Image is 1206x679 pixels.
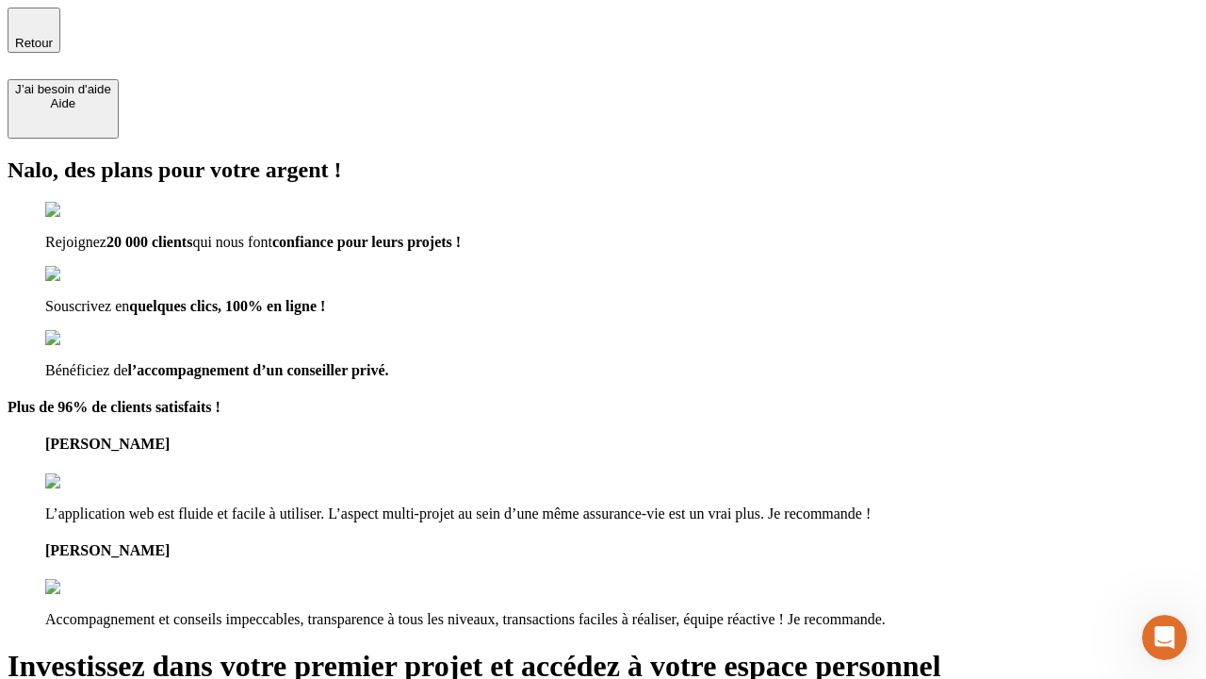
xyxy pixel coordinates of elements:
img: checkmark [45,202,126,219]
span: 20 000 clients [106,234,193,250]
p: Accompagnement et conseils impeccables, transparence à tous les niveaux, transactions faciles à r... [45,611,1198,628]
h2: Nalo, des plans pour votre argent ! [8,157,1198,183]
span: Bénéficiez de [45,362,128,378]
h4: [PERSON_NAME] [45,542,1198,559]
span: Retour [15,36,53,50]
span: confiance pour leurs projets ! [272,234,461,250]
img: checkmark [45,266,126,283]
span: quelques clics, 100% en ligne ! [129,298,325,314]
h4: Plus de 96% de clients satisfaits ! [8,399,1198,416]
button: J’ai besoin d'aideAide [8,79,119,139]
img: reviews stars [45,579,139,596]
div: Aide [15,96,111,110]
img: checkmark [45,330,126,347]
span: qui nous font [192,234,271,250]
div: J’ai besoin d'aide [15,82,111,96]
img: reviews stars [45,473,139,490]
span: Rejoignez [45,234,106,250]
span: l’accompagnement d’un conseiller privé. [128,362,389,378]
p: L’application web est fluide et facile à utiliser. L’aspect multi-projet au sein d’une même assur... [45,505,1198,522]
span: Souscrivez en [45,298,129,314]
button: Retour [8,8,60,53]
h4: [PERSON_NAME] [45,436,1198,453]
iframe: Intercom live chat [1142,615,1187,660]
